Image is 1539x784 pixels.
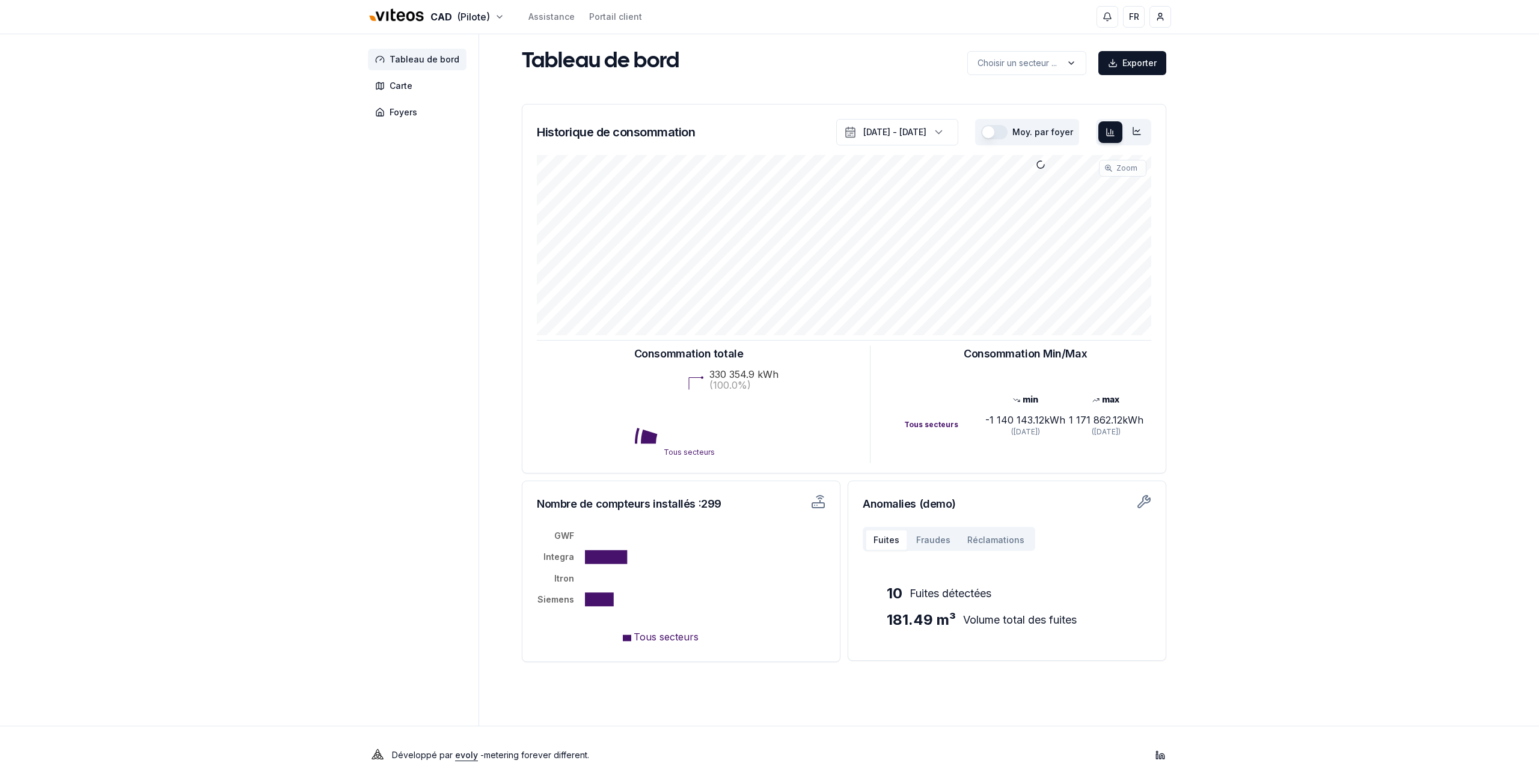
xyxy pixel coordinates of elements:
span: CAD [430,10,452,24]
tspan: Integra [543,552,574,562]
label: Moy. par foyer [1012,128,1073,136]
h3: Consommation totale [634,345,743,362]
span: Zoom [1116,163,1137,173]
h3: Historique de consommation [537,124,695,141]
button: [DATE] - [DATE] [836,119,958,145]
button: CAD(Pilote) [368,4,504,30]
span: 10 [887,584,902,603]
a: Portail client [589,11,642,23]
div: ([DATE]) [985,427,1065,437]
button: Fraudes [908,529,959,551]
button: Fuites [865,529,908,551]
div: 1 171 862.12 kWh [1066,413,1146,427]
button: FR [1123,6,1145,28]
a: Carte [368,75,471,97]
div: [DATE] - [DATE] [863,126,926,138]
button: Exporter [1098,51,1166,75]
h3: Anomalies (demo) [863,496,1151,512]
span: Volume total des fuites [963,612,1077,628]
text: (100.0%) [709,379,751,391]
button: label [967,51,1086,75]
tspan: Siemens [537,594,574,604]
h3: Consommation Min/Max [964,345,1087,362]
text: 330 354.9 kWh [709,368,779,380]
tspan: GWF [554,530,574,541]
span: Tous secteurs [634,631,699,643]
a: Foyers [368,102,471,123]
h1: Tableau de bord [522,50,679,74]
h3: Nombre de compteurs installés : 299 [537,496,745,512]
div: Tous secteurs [904,420,985,430]
tspan: Itron [554,573,574,583]
span: FR [1129,11,1139,23]
p: Choisir un secteur ... [978,57,1057,69]
span: Tableau de bord [390,53,459,65]
span: (Pilote) [457,10,490,24]
a: Assistance [528,11,575,23]
img: Evoly Logo [368,746,387,765]
span: Carte [390,80,412,92]
div: max [1066,394,1146,406]
text: Tous secteurs [663,448,714,457]
div: -1 140 143.12 kWh [985,413,1065,427]
div: min [985,394,1065,406]
span: Foyers [390,106,417,118]
span: Fuites détectées [910,585,991,602]
span: 181.49 m³ [887,610,956,630]
div: ([DATE]) [1066,427,1146,437]
button: Réclamations [959,529,1033,551]
a: evoly [455,750,478,760]
img: Viteos - CAD Logo [368,1,426,30]
p: Développé par - metering forever different . [392,747,589,764]
a: Tableau de bord [368,49,471,70]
